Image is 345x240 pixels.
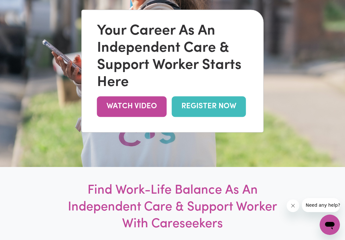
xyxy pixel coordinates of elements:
span: Need any help? [4,4,38,10]
a: WATCH VIDEO [97,96,167,117]
div: Your Career As An Independent Care & Support Worker Starts Here [97,23,248,91]
iframe: Close message [287,199,299,212]
a: REGISTER NOW [172,96,246,117]
iframe: Button to launch messaging window [320,215,340,235]
h1: Find Work-Life Balance As An Independent Care & Support Worker With Careseekers [60,182,284,233]
iframe: Message from company [302,198,340,212]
